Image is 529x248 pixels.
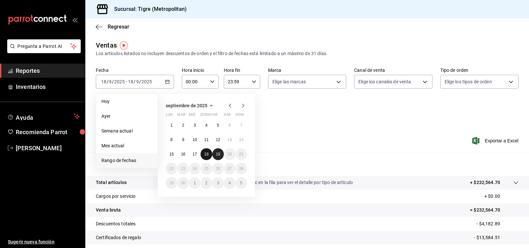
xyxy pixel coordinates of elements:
button: 23 de septiembre de 2025 [177,163,189,175]
abbr: jueves [201,113,239,119]
h3: Sucursal: Tigre (Metropolitan) [109,5,187,13]
button: 3 de septiembre de 2025 [189,119,201,131]
abbr: 28 de septiembre de 2025 [239,166,243,171]
button: 3 de octubre de 2025 [212,177,224,189]
abbr: 24 de septiembre de 2025 [193,166,197,171]
abbr: 17 de septiembre de 2025 [193,152,197,156]
abbr: 4 de octubre de 2025 [228,181,231,185]
abbr: 22 de septiembre de 2025 [169,166,174,171]
button: 1 de septiembre de 2025 [166,119,177,131]
abbr: 11 de septiembre de 2025 [204,137,208,142]
p: Certificados de regalo [96,234,141,241]
label: Tipo de orden [440,68,518,73]
abbr: 6 de septiembre de 2025 [228,123,231,128]
button: 5 de octubre de 2025 [236,177,247,189]
abbr: 26 de septiembre de 2025 [216,166,220,171]
button: 19 de septiembre de 2025 [212,148,224,160]
p: Venta bruta [96,207,121,214]
abbr: 14 de septiembre de 2025 [239,137,243,142]
abbr: martes [177,113,185,119]
span: / [107,79,109,84]
abbr: 1 de septiembre de 2025 [170,123,173,128]
p: Cargos por servicio [96,193,136,200]
span: / [112,79,114,84]
button: 7 de septiembre de 2025 [236,119,247,131]
p: Resumen [96,160,518,168]
span: Inventarios [16,82,80,91]
span: - [126,79,127,84]
span: Elige las marcas [272,78,306,85]
button: 2 de septiembre de 2025 [177,119,189,131]
abbr: viernes [212,113,218,119]
input: ---- [114,79,125,84]
span: septiembre de 2025 [166,103,207,108]
button: Exportar a Excel [474,137,518,145]
abbr: 21 de septiembre de 2025 [239,152,243,156]
p: - $13,584.51 [474,234,518,241]
abbr: 29 de septiembre de 2025 [169,181,174,185]
label: Canal de venta [354,68,432,73]
button: 8 de septiembre de 2025 [166,134,177,146]
button: 15 de septiembre de 2025 [166,148,177,160]
abbr: sábado [224,113,231,119]
span: Pregunta a Parrot AI [18,43,71,50]
span: Semana actual [101,128,152,134]
button: 12 de septiembre de 2025 [212,134,224,146]
abbr: 5 de septiembre de 2025 [217,123,219,128]
div: Ventas [96,40,117,50]
abbr: 9 de septiembre de 2025 [182,137,184,142]
button: 11 de septiembre de 2025 [201,134,212,146]
abbr: 25 de septiembre de 2025 [204,166,208,171]
button: 26 de septiembre de 2025 [212,163,224,175]
abbr: domingo [236,113,244,119]
button: 2 de octubre de 2025 [201,177,212,189]
button: 9 de septiembre de 2025 [177,134,189,146]
span: Sugerir nueva función [8,238,80,245]
p: Total artículos [96,179,127,186]
button: 27 de septiembre de 2025 [224,163,235,175]
span: Mes actual [101,142,152,149]
button: open_drawer_menu [72,17,77,22]
button: 6 de septiembre de 2025 [224,119,235,131]
img: Tooltip marker [120,41,128,50]
button: 4 de octubre de 2025 [224,177,235,189]
button: 24 de septiembre de 2025 [189,163,201,175]
abbr: 27 de septiembre de 2025 [227,166,232,171]
span: Hoy [101,98,152,105]
p: + $232,564.70 [470,179,500,186]
span: Ayuda [16,113,71,120]
button: 1 de octubre de 2025 [189,177,201,189]
abbr: 10 de septiembre de 2025 [193,137,197,142]
abbr: 18 de septiembre de 2025 [204,152,208,156]
p: + $0.00 [484,193,518,200]
input: -- [109,79,112,84]
abbr: 7 de septiembre de 2025 [240,123,243,128]
button: 4 de septiembre de 2025 [201,119,212,131]
span: Recomienda Parrot [16,128,80,136]
input: ---- [141,79,152,84]
span: Elige los canales de venta [358,78,411,85]
span: Ayer [101,113,152,120]
label: Hora fin [224,68,260,73]
button: 10 de septiembre de 2025 [189,134,201,146]
button: 17 de septiembre de 2025 [189,148,201,160]
abbr: 12 de septiembre de 2025 [216,137,220,142]
abbr: 5 de octubre de 2025 [240,181,243,185]
p: = $232,564.70 [470,207,518,214]
button: 28 de septiembre de 2025 [236,163,247,175]
button: 18 de septiembre de 2025 [201,148,212,160]
span: Rango de fechas [101,157,152,164]
p: Descuentos totales [96,220,136,227]
label: Marca [268,68,346,73]
button: 16 de septiembre de 2025 [177,148,189,160]
button: 22 de septiembre de 2025 [166,163,177,175]
abbr: 23 de septiembre de 2025 [181,166,185,171]
label: Fecha [96,68,174,73]
abbr: 13 de septiembre de 2025 [227,137,232,142]
input: -- [128,79,134,84]
input: -- [101,79,107,84]
button: 29 de septiembre de 2025 [166,177,177,189]
a: Pregunta a Parrot AI [5,48,81,54]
